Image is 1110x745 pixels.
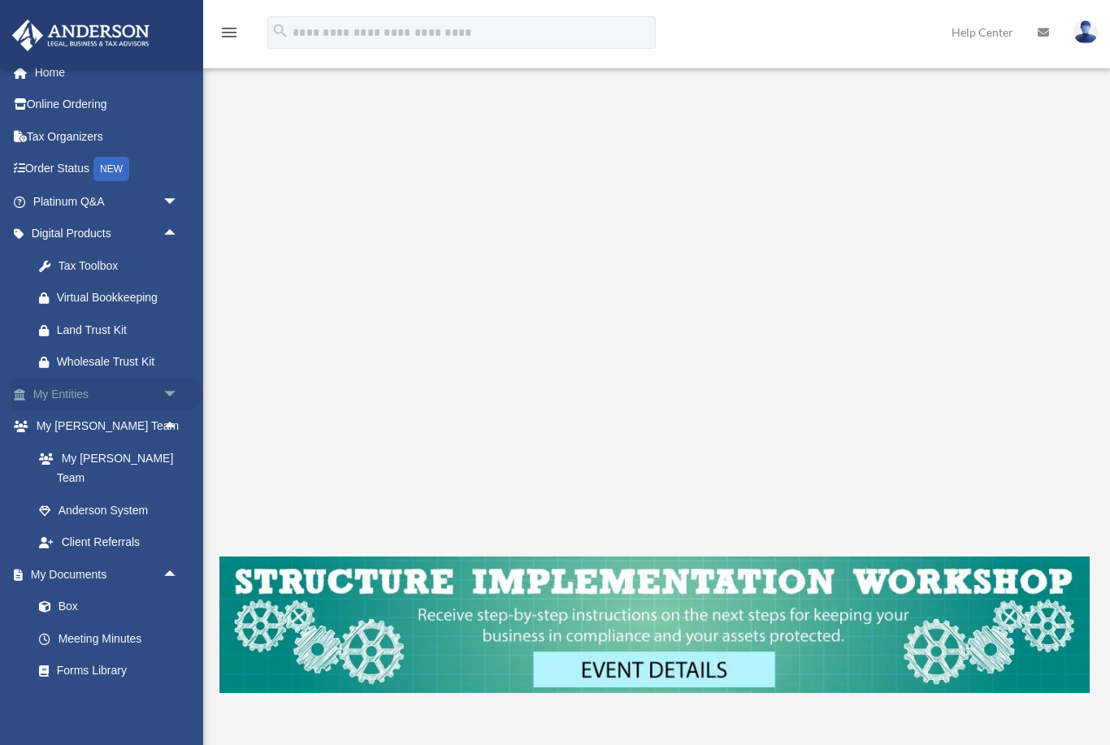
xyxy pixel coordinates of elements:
span: arrow_drop_down [163,378,195,411]
div: Virtual Bookkeeping [57,288,183,308]
a: Notarize [23,687,203,719]
a: My Entitiesarrow_drop_down [11,378,203,410]
span: arrow_drop_up [163,558,195,591]
span: arrow_drop_up [163,410,195,444]
a: Digital Productsarrow_drop_up [11,218,203,250]
div: Land Trust Kit [57,320,183,340]
a: Virtual Bookkeeping [23,282,203,314]
img: Anderson Advisors Platinum Portal [7,19,154,51]
a: Platinum Q&Aarrow_drop_down [11,185,203,218]
a: Wholesale Trust Kit [23,346,203,379]
a: Land Trust Kit [23,314,203,346]
a: Tax Toolbox [23,249,203,282]
a: Client Referrals [23,526,203,559]
a: Tax Organizers [11,120,203,153]
a: Anderson System [23,494,203,526]
a: Meeting Minutes [23,622,203,655]
img: User Pic [1073,20,1098,44]
a: My [PERSON_NAME] Teamarrow_drop_up [11,410,203,443]
a: Forms Library [23,655,203,687]
i: search [271,22,289,40]
a: Order StatusNEW [11,153,203,186]
div: NEW [93,157,129,181]
span: arrow_drop_down [163,185,195,219]
iframe: LLC Binder Walkthrough [219,43,1090,533]
div: Tax Toolbox [57,256,183,276]
i: menu [219,23,239,42]
a: Home [11,56,203,89]
div: Wholesale Trust Kit [57,352,183,372]
a: Box [23,591,203,623]
a: My Documentsarrow_drop_up [11,558,203,591]
a: My [PERSON_NAME] Team [23,442,203,494]
a: menu [219,28,239,42]
span: arrow_drop_up [163,218,195,251]
a: Online Ordering [11,89,203,121]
